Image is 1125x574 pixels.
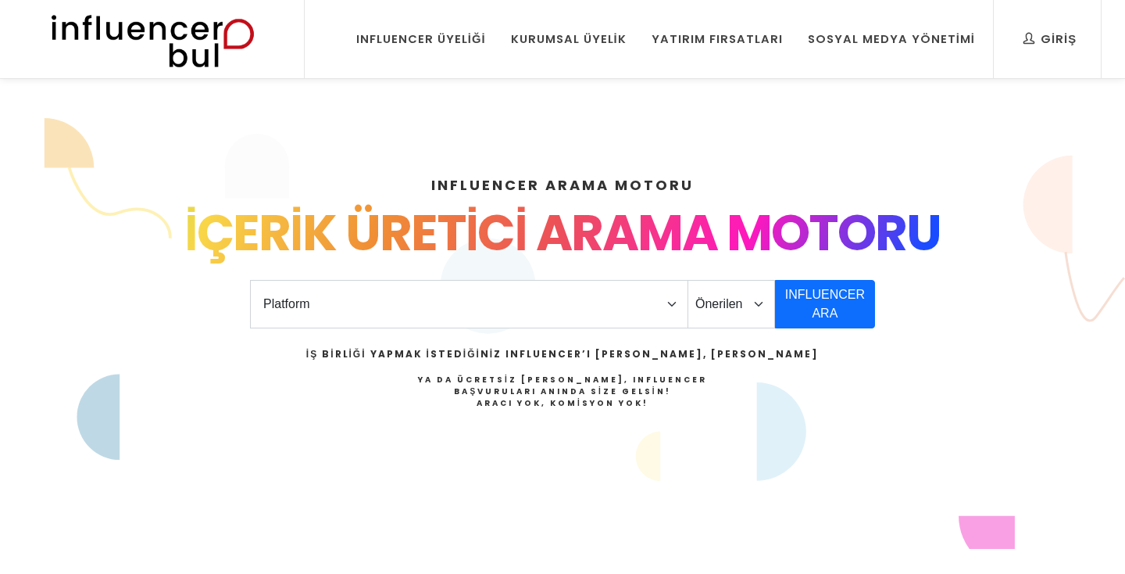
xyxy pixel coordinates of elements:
h4: Ya da Ücretsiz [PERSON_NAME], Influencer Başvuruları Anında Size Gelsin! [306,374,819,409]
h4: INFLUENCER ARAMA MOTORU [56,174,1069,196]
div: Yatırım Fırsatları [652,30,783,48]
div: İÇERİK ÜRETİCİ ARAMA MOTORU [56,196,1069,271]
h2: İş Birliği Yapmak İstediğiniz Influencer’ı [PERSON_NAME], [PERSON_NAME] [306,347,819,361]
button: INFLUENCER ARA [775,280,875,328]
div: Giriş [1023,30,1077,48]
div: Sosyal Medya Yönetimi [808,30,975,48]
div: Kurumsal Üyelik [511,30,627,48]
strong: Aracı Yok, Komisyon Yok! [477,397,648,409]
div: Influencer Üyeliği [356,30,486,48]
